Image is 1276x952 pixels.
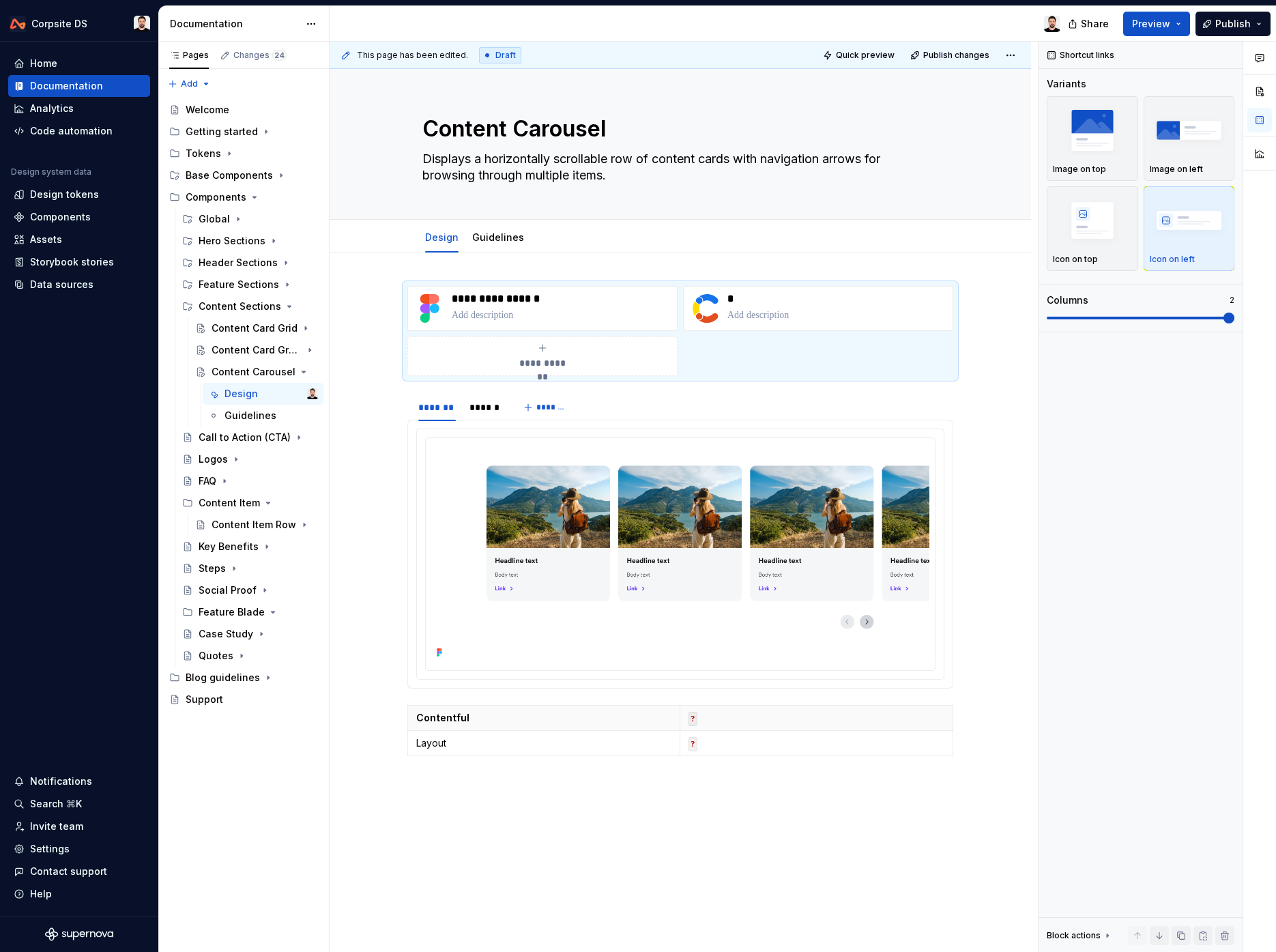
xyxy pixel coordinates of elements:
[1150,254,1195,265] p: Icon on left
[30,210,91,224] div: Components
[1150,164,1203,175] p: Image on left
[177,448,323,470] a: Logos
[199,540,259,553] div: Key Benefits
[177,601,323,623] div: Feature Blade
[923,50,989,61] span: Publish changes
[414,292,446,325] img: 600a6a5d-384a-4919-ae54-ad8c4a961593.svg
[8,816,150,837] a: Invite team
[199,431,291,444] div: Call to Action (CTA)
[203,405,323,427] a: Guidelines
[199,212,230,226] div: Global
[1215,17,1251,31] span: Publish
[8,98,150,119] a: Analytics
[164,667,323,689] div: Blog guidelines
[420,222,464,251] div: Design
[30,797,82,811] div: Search ⌘K
[906,46,996,65] button: Publish changes
[164,121,323,143] div: Getting started
[1053,195,1132,245] img: placeholder
[199,278,279,291] div: Feature Sections
[8,793,150,815] button: Search ⌘K
[186,671,260,684] div: Blog guidelines
[11,167,91,177] div: Design system data
[177,536,323,558] a: Key Benefits
[190,361,323,383] a: Content Carousel
[30,124,113,138] div: Code automation
[495,50,516,61] span: Draft
[1061,12,1118,36] button: Share
[30,57,57,70] div: Home
[186,190,246,204] div: Components
[164,74,215,93] button: Add
[30,233,62,246] div: Assets
[472,231,524,243] a: Guidelines
[416,711,671,725] p: Contentful
[177,623,323,645] a: Case Study
[186,693,223,706] div: Support
[425,231,459,243] a: Design
[199,649,233,663] div: Quotes
[1081,17,1109,31] span: Share
[688,737,697,751] code: ?
[233,50,287,61] div: Changes
[203,383,323,405] a: DesignCh'an
[1195,12,1271,36] button: Publish
[8,861,150,882] button: Contact support
[1053,254,1098,265] p: Icon on top
[1044,16,1060,32] img: Ch'an
[8,229,150,250] a: Assets
[8,206,150,228] a: Components
[199,605,265,619] div: Feature Blade
[199,256,278,270] div: Header Sections
[177,295,323,317] div: Content Sections
[45,927,113,941] svg: Supernova Logo
[199,583,257,597] div: Social Proof
[30,865,107,878] div: Contact support
[1144,96,1235,181] button: placeholderImage on left
[164,164,323,186] div: Base Components
[212,343,302,357] div: Content Card Group
[186,169,273,182] div: Base Components
[199,474,216,488] div: FAQ
[1053,105,1132,155] img: placeholder
[1144,186,1235,271] button: placeholderIcon on left
[177,558,323,579] a: Steps
[1150,195,1229,245] img: placeholder
[186,103,229,117] div: Welcome
[177,645,323,667] a: Quotes
[1047,930,1101,941] div: Block actions
[164,689,323,710] a: Support
[177,492,323,514] div: Content Item
[1047,293,1088,307] div: Columns
[8,120,150,142] a: Code automation
[420,113,936,145] textarea: Content Carousel
[170,17,299,31] div: Documentation
[8,251,150,273] a: Storybook stories
[212,321,298,335] div: Content Card Grid
[688,712,697,726] code: ?
[1150,105,1229,155] img: placeholder
[307,388,318,399] img: Ch'an
[1047,926,1113,945] div: Block actions
[30,79,103,93] div: Documentation
[1053,164,1106,175] p: Image on top
[272,50,287,61] span: 24
[1230,295,1234,306] p: 2
[8,53,150,74] a: Home
[8,184,150,205] a: Design tokens
[177,579,323,601] a: Social Proof
[8,75,150,97] a: Documentation
[164,186,323,208] div: Components
[1047,96,1138,181] button: placeholderImage on top
[190,339,323,361] a: Content Card Group
[819,46,901,65] button: Quick preview
[177,274,323,295] div: Feature Sections
[416,429,944,680] section-item: Desktop
[30,820,83,833] div: Invite team
[177,470,323,492] a: FAQ
[224,409,276,422] div: Guidelines
[689,292,722,325] img: 8b6f384c-4acd-4bd7-b9fb-cfd4338d3bf2.svg
[224,387,258,401] div: Design
[416,736,671,750] p: Layout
